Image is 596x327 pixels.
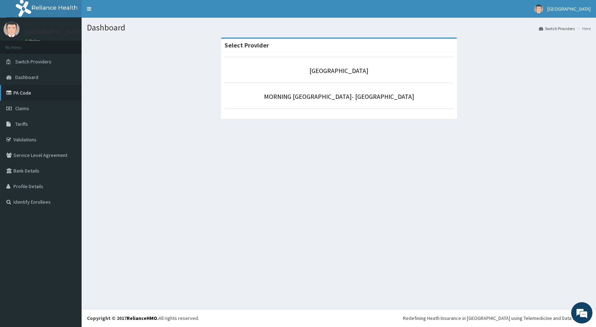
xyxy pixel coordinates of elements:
[127,315,157,321] a: RelianceHMO
[534,5,543,13] img: User Image
[37,40,119,49] div: Chat with us now
[547,6,591,12] span: [GEOGRAPHIC_DATA]
[25,29,83,35] p: [GEOGRAPHIC_DATA]
[4,193,135,218] textarea: Type your message and hit 'Enter'
[41,89,98,161] span: We're online!
[4,21,20,37] img: User Image
[225,41,269,49] strong: Select Provider
[87,315,159,321] strong: Copyright © 2017 .
[264,92,414,101] a: MORNING [GEOGRAPHIC_DATA]- [GEOGRAPHIC_DATA]
[15,105,29,112] span: Claims
[116,4,133,21] div: Minimize live chat window
[82,309,596,327] footer: All rights reserved.
[25,39,42,44] a: Online
[15,121,28,127] span: Tariffs
[309,67,368,75] a: [GEOGRAPHIC_DATA]
[403,315,591,322] div: Redefining Heath Insurance in [GEOGRAPHIC_DATA] using Telemedicine and Data Science!
[15,58,51,65] span: Switch Providers
[575,26,591,32] li: Here
[13,35,29,53] img: d_794563401_company_1708531726252_794563401
[539,26,575,32] a: Switch Providers
[15,74,38,80] span: Dashboard
[87,23,591,32] h1: Dashboard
